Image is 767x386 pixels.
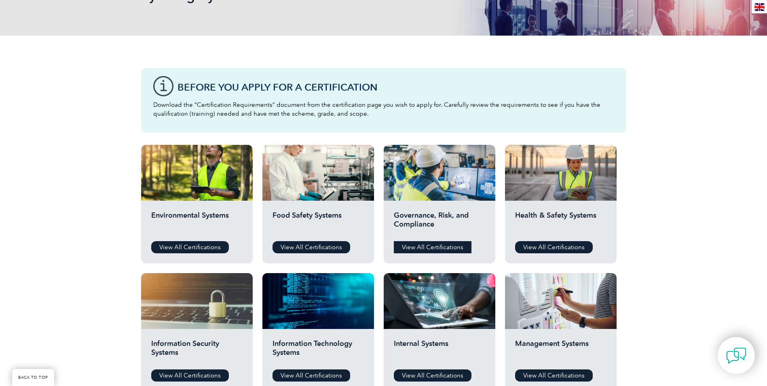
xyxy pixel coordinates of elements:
a: View All Certifications [151,241,229,253]
a: View All Certifications [273,241,350,253]
h2: Environmental Systems [151,211,243,235]
p: Download the “Certification Requirements” document from the certification page you wish to apply ... [153,100,614,118]
h3: Before You Apply For a Certification [177,82,614,92]
a: View All Certifications [394,369,471,382]
h2: Food Safety Systems [273,211,364,235]
a: View All Certifications [273,369,350,382]
h2: Health & Safety Systems [515,211,606,235]
a: View All Certifications [515,241,593,253]
a: View All Certifications [515,369,593,382]
a: View All Certifications [394,241,471,253]
h2: Internal Systems [394,339,485,363]
h2: Management Systems [515,339,606,363]
h2: Governance, Risk, and Compliance [394,211,485,235]
a: View All Certifications [151,369,229,382]
h2: Information Technology Systems [273,339,364,363]
h2: Information Security Systems [151,339,243,363]
a: BACK TO TOP [12,369,54,386]
img: en [754,3,765,11]
img: contact-chat.png [726,346,746,366]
